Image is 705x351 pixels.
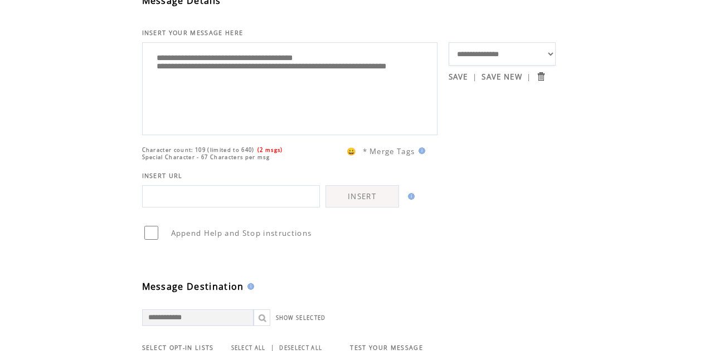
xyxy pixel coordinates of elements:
[347,146,357,156] span: 😀
[405,193,415,200] img: help.gif
[142,146,255,154] span: Character count: 109 (limited to 640)
[244,283,254,290] img: help.gif
[415,147,425,154] img: help.gif
[473,72,477,82] span: |
[482,72,522,82] a: SAVE NEW
[171,228,312,238] span: Append Help and Stop instructions
[527,72,531,82] span: |
[142,172,183,180] span: INSERT URL
[449,72,468,82] a: SAVE
[142,29,244,37] span: INSERT YOUR MESSAGE HERE
[536,71,546,82] input: Submit
[257,146,283,154] span: (2 msgs)
[325,185,399,207] a: INSERT
[363,146,415,156] span: * Merge Tags
[276,314,326,322] a: SHOW SELECTED
[142,154,270,161] span: Special Character - 67 Characters per msg
[142,280,244,293] span: Message Destination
